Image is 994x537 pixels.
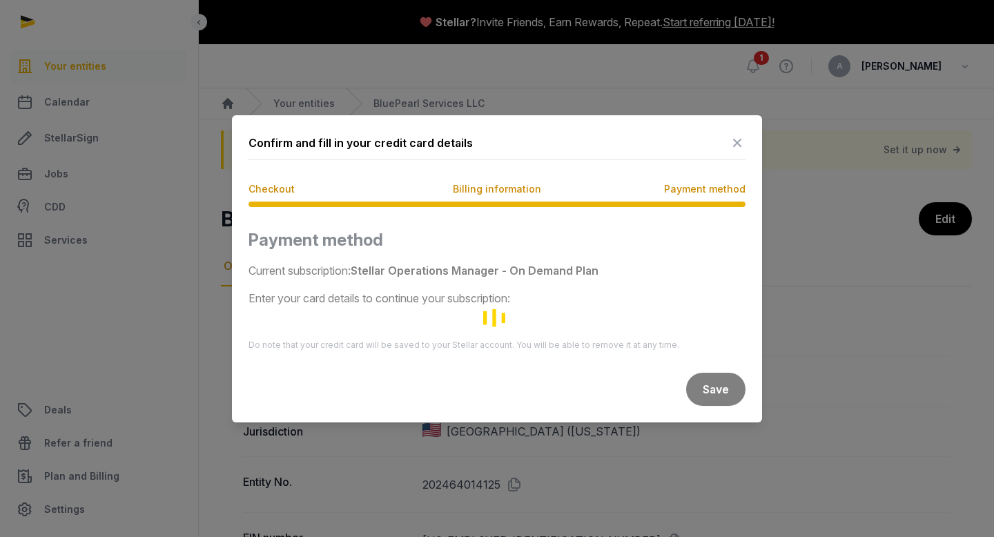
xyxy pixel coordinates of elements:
[248,135,473,151] div: Confirm and fill in your credit card details
[248,182,295,196] span: Checkout
[745,377,994,537] iframe: Chat Widget
[248,229,745,406] div: Loading
[453,182,541,196] span: Billing information
[664,182,745,196] span: Payment method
